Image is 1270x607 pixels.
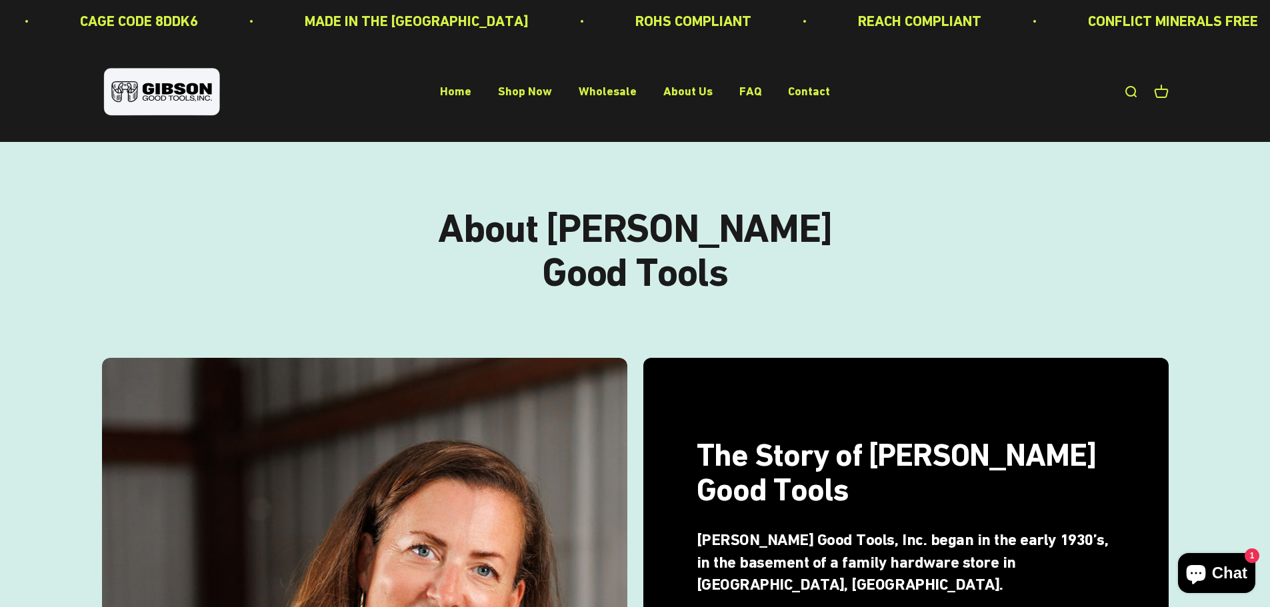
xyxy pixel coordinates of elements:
[440,85,471,99] a: Home
[419,206,852,294] p: About [PERSON_NAME] Good Tools
[1174,553,1259,596] inbox-online-store-chat: Shopify online store chat
[498,85,552,99] a: Shop Now
[857,9,980,33] p: REACH COMPLIANT
[697,529,1115,596] h5: [PERSON_NAME] Good Tools, Inc. began in the early 1930’s, in the basement of a family hardware st...
[1087,9,1257,33] p: CONFLICT MINERALS FREE
[579,85,637,99] a: Wholesale
[663,85,713,99] a: About Us
[634,9,750,33] p: ROHS COMPLIANT
[788,85,830,99] a: Contact
[739,85,761,99] a: FAQ
[303,9,527,33] p: MADE IN THE [GEOGRAPHIC_DATA]
[79,9,197,33] p: CAGE CODE 8DDK6
[697,438,1115,508] p: The Story of [PERSON_NAME] Good Tools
